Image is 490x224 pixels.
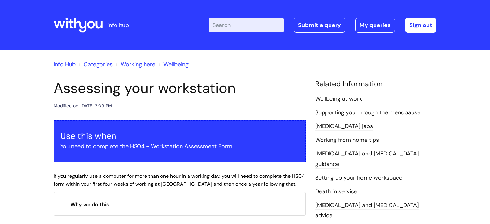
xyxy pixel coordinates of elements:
[315,174,402,182] a: Setting up your home workspace
[77,59,113,69] li: Solution home
[54,80,306,97] h1: Assessing your workstation
[315,109,420,117] a: Supporting you through the menopause
[294,18,345,33] a: Submit a query
[315,136,379,144] a: Working from home tips
[114,59,155,69] li: Working here
[54,61,76,68] a: Info Hub
[355,18,395,33] a: My queries
[315,150,419,168] a: [MEDICAL_DATA] and [MEDICAL_DATA] guidance
[84,61,113,68] a: Categories
[315,122,373,131] a: [MEDICAL_DATA] jabs
[157,59,189,69] li: Wellbeing
[60,141,299,151] p: You need to complete the HS04 - Workstation Assessment Form.
[209,18,436,33] div: | -
[405,18,436,33] a: Sign out
[54,102,112,110] div: Modified on: [DATE] 3:09 PM
[108,20,129,30] p: info hub
[315,201,419,220] a: [MEDICAL_DATA] and [MEDICAL_DATA] advice
[163,61,189,68] a: Wellbeing
[54,173,305,187] span: If you regularly use a computer for more than one hour in a working day, you will need to complet...
[315,95,362,103] a: Wellbeing at work
[121,61,155,68] a: Working here
[209,18,284,32] input: Search
[71,201,109,208] span: Why we do this
[315,188,357,196] a: Death in service
[315,80,436,89] h4: Related Information
[60,131,299,141] h3: Use this when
